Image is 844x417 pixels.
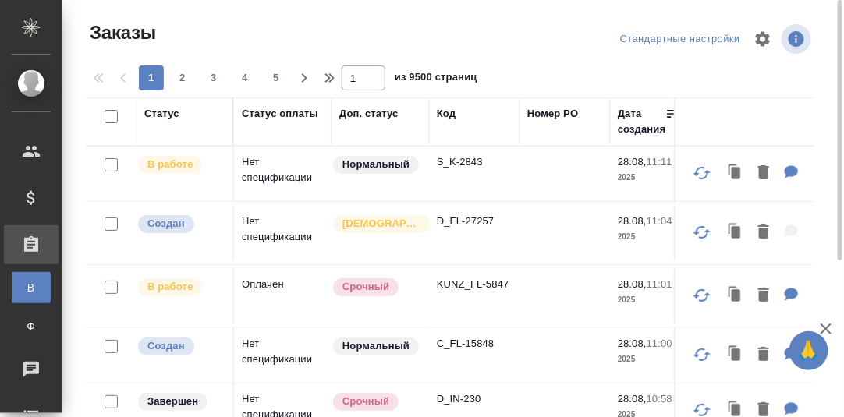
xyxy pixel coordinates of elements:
td: Нет спецификации [234,147,332,201]
div: Выставляет ПМ после принятия заказа от КМа [137,154,225,175]
p: 11:11 [647,156,672,168]
span: Ф [20,319,43,334]
a: Ф [12,311,51,342]
p: В работе [147,279,193,295]
a: В [12,272,51,303]
button: 2 [170,65,195,90]
span: В [20,280,43,295]
div: Дата создания [618,106,665,137]
p: [DEMOGRAPHIC_DATA] [342,216,420,231]
button: Удалить [750,157,777,189]
button: Обновить [683,214,721,251]
button: Обновить [683,277,721,314]
button: 4 [232,65,257,90]
p: 28.08, [618,393,647,405]
p: 28.08, [618,156,647,168]
div: Выставляется автоматически, если на указанный объем услуг необходимо больше времени в стандартном... [332,277,421,298]
p: 28.08, [618,215,647,227]
p: Создан [147,338,185,354]
div: Номер PO [527,106,578,122]
p: Срочный [342,394,389,409]
p: 2025 [618,229,680,245]
button: Обновить [683,154,721,192]
div: Выставляет ПМ после принятия заказа от КМа [137,277,225,298]
span: 3 [201,70,226,86]
div: Выставляется автоматически при создании заказа [137,336,225,357]
button: Клонировать [721,339,750,371]
p: S_K-2843 [437,154,512,170]
p: D_FL-27257 [437,214,512,229]
td: Нет спецификации [234,328,332,383]
p: 11:04 [647,215,672,227]
div: Статус [144,106,179,122]
button: Клонировать [721,280,750,312]
p: C_FL-15848 [437,336,512,352]
button: 5 [264,65,289,90]
div: Выставляется автоматически для первых 3 заказов нового контактного лица. Особое внимание [332,214,421,235]
td: Нет спецификации [234,206,332,260]
p: 2025 [618,292,680,308]
div: Статус по умолчанию для стандартных заказов [332,336,421,357]
p: 11:01 [647,278,672,290]
button: 3 [201,65,226,90]
div: Выставляется автоматически при создании заказа [137,214,225,235]
button: 🙏 [789,331,828,370]
button: Удалить [750,339,777,371]
p: 11:00 [647,337,672,349]
span: 2 [170,70,195,86]
div: Выставляется автоматически, если на указанный объем услуг необходимо больше времени в стандартном... [332,391,421,412]
p: Срочный [342,279,389,295]
p: Нормальный [342,338,410,354]
p: KUNZ_FL-5847 [437,277,512,292]
div: Код [437,106,456,122]
button: Клонировать [721,157,750,189]
p: Завершен [147,394,198,409]
button: Удалить [750,280,777,312]
p: В работе [147,157,193,172]
p: 10:58 [647,393,672,405]
span: Настроить таблицу [744,20,782,58]
p: D_IN-230 [437,391,512,407]
p: 28.08, [618,278,647,290]
div: Выставляет КМ при направлении счета или после выполнения всех работ/сдачи заказа клиенту. Окончат... [137,391,225,412]
p: Создан [147,216,185,231]
div: Статус по умолчанию для стандартных заказов [332,154,421,175]
button: Обновить [683,336,721,373]
p: 28.08, [618,337,647,349]
div: split button [616,27,744,51]
span: из 9500 страниц [395,68,477,90]
button: Клонировать [721,217,750,249]
div: Доп. статус [339,106,399,122]
button: Удалить [750,217,777,249]
p: 2025 [618,170,680,186]
span: 🙏 [796,334,822,367]
span: Заказы [86,20,156,45]
span: 4 [232,70,257,86]
span: 5 [264,70,289,86]
span: Посмотреть информацию [782,24,814,54]
p: Нормальный [342,157,410,172]
p: 2025 [618,352,680,367]
div: Статус оплаты [242,106,318,122]
td: Оплачен [234,269,332,323]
